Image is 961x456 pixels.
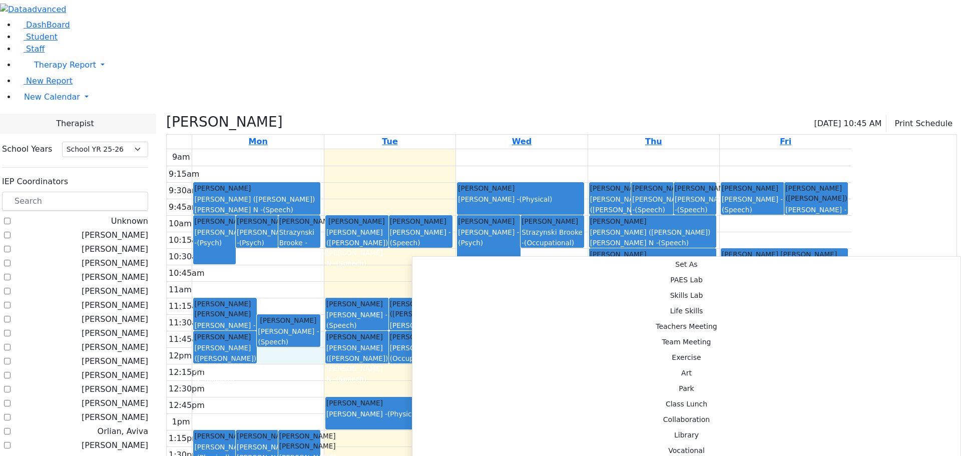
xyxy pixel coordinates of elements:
[522,216,583,226] div: [PERSON_NAME]
[82,411,148,423] label: [PERSON_NAME]
[677,206,708,214] span: (Speech)
[326,227,388,268] div: [PERSON_NAME] ([PERSON_NAME]) [PERSON_NAME] N -
[170,151,192,163] div: 9am
[412,334,960,350] button: Team Meeting
[16,55,961,75] a: Therapy Report
[387,410,420,418] span: (Physical)
[194,227,235,248] div: [PERSON_NAME] -
[239,239,264,247] span: (Psych)
[167,350,194,362] div: 12pm
[785,183,847,204] div: [PERSON_NAME] ([PERSON_NAME])
[2,176,68,188] label: IEP Coordinators
[458,239,483,247] span: (Psych)
[722,206,752,214] span: (Speech)
[167,218,194,230] div: 10am
[82,355,148,367] label: [PERSON_NAME]
[167,185,201,197] div: 9:30am
[82,439,148,451] label: [PERSON_NAME]
[722,194,783,215] div: [PERSON_NAME] -
[412,381,960,396] button: Park
[82,271,148,283] label: [PERSON_NAME]
[643,135,664,149] a: September 4, 2025
[167,284,194,296] div: 11am
[635,206,665,214] span: (Speech)
[167,300,207,312] div: 11:15am
[258,338,288,346] span: (Speech)
[326,216,388,226] div: [PERSON_NAME]
[590,194,631,235] div: [PERSON_NAME] ([PERSON_NAME]) [PERSON_NAME] N -
[390,332,451,342] div: [PERSON_NAME]
[336,259,366,267] span: (Speech)
[26,20,70,30] span: DashBoard
[336,375,366,383] span: (Speech)
[82,341,148,353] label: [PERSON_NAME]
[194,332,256,342] div: [PERSON_NAME]
[82,397,148,409] label: [PERSON_NAME]
[675,194,715,215] div: [PERSON_NAME] -
[167,432,202,444] div: 1:15pm
[24,92,80,102] span: New Calendar
[167,383,207,395] div: 12:30pm
[82,313,148,325] label: [PERSON_NAME]
[279,431,320,451] div: [PERSON_NAME] [PERSON_NAME]
[632,183,673,193] div: [PERSON_NAME]
[326,310,388,330] div: [PERSON_NAME] -
[167,201,201,213] div: 9:45am
[82,369,148,381] label: [PERSON_NAME]
[412,350,960,365] button: Exercise
[194,343,256,384] div: [PERSON_NAME] ([PERSON_NAME]) [PERSON_NAME] N -
[279,216,320,226] div: [PERSON_NAME]
[237,227,277,248] div: [PERSON_NAME] -
[263,206,293,214] span: (Speech)
[458,183,583,193] div: [PERSON_NAME]
[524,239,574,247] span: (Occupational)
[390,216,451,226] div: [PERSON_NAME]
[326,398,451,408] div: [PERSON_NAME]
[519,195,552,203] span: (Physical)
[167,317,207,329] div: 11:30am
[237,216,277,226] div: [PERSON_NAME]
[412,427,960,443] button: Library
[458,194,583,204] div: [PERSON_NAME] -
[258,326,319,347] div: [PERSON_NAME] -
[82,243,148,255] label: [PERSON_NAME]
[237,431,277,441] div: [PERSON_NAME]
[326,321,357,329] span: (Speech)
[326,332,388,342] div: [PERSON_NAME]
[279,249,329,257] span: (Occupational)
[82,383,148,395] label: [PERSON_NAME]
[167,234,207,246] div: 10:15am
[675,183,715,193] div: [PERSON_NAME]
[390,227,451,248] div: [PERSON_NAME] -
[785,205,847,225] div: [PERSON_NAME] -
[722,249,847,259] div: [PERSON_NAME] [PERSON_NAME]
[166,114,283,131] h3: [PERSON_NAME]
[16,44,45,54] a: Staff
[247,135,270,149] a: September 1, 2025
[510,135,534,149] a: September 3, 2025
[412,288,960,303] button: Skills Lab
[56,118,94,130] span: Therapist
[390,354,440,362] span: (Occupational)
[26,32,58,42] span: Student
[658,239,689,247] span: (Speech)
[204,375,235,383] span: (Speech)
[412,412,960,427] button: Collaboration
[632,194,673,215] div: [PERSON_NAME] -
[167,333,207,345] div: 11:45am
[326,409,451,419] div: [PERSON_NAME] -
[722,183,783,193] div: [PERSON_NAME]
[170,416,192,428] div: 1pm
[412,303,960,319] button: Life Skills
[412,365,960,381] button: Art
[26,44,45,54] span: Staff
[82,299,148,311] label: [PERSON_NAME]
[590,183,631,193] div: [PERSON_NAME]
[390,239,420,247] span: (Speech)
[34,60,96,70] span: Therapy Report
[16,76,73,86] a: New Report
[279,227,320,258] div: Strazynski Brooke -
[458,227,520,248] div: [PERSON_NAME] -
[26,76,73,86] span: New Report
[194,194,319,215] div: [PERSON_NAME] ([PERSON_NAME]) [PERSON_NAME] N -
